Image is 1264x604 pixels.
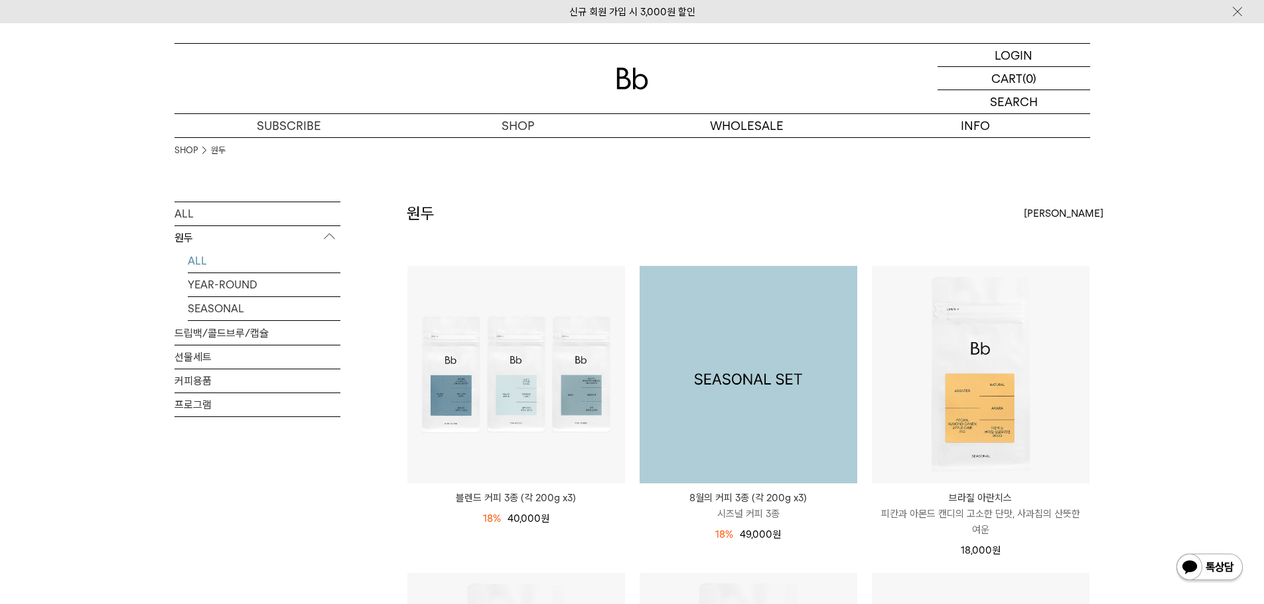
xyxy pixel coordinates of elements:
[188,297,340,320] a: SEASONAL
[640,490,857,522] a: 8월의 커피 3종 (각 200g x3) 시즈널 커피 3종
[508,513,549,524] span: 40,000
[961,544,1001,556] span: 18,000
[175,393,340,416] a: 프로그램
[483,511,501,526] div: 18%
[188,249,340,272] a: ALL
[938,67,1090,90] a: CART (0)
[715,526,733,542] div: 18%
[175,322,340,345] a: 드립백/콜드브루/캡슐
[872,266,1089,483] a: 브라질 아란치스
[175,226,340,250] p: 원두
[640,490,857,506] p: 8월의 커피 3종 (각 200g x3)
[995,44,1032,66] p: LOGIN
[403,114,632,137] a: SHOP
[1175,552,1244,584] img: 카카오톡 채널 1:1 채팅 버튼
[211,144,226,157] a: 원두
[569,6,695,18] a: 신규 회원 가입 시 3,000원 할인
[991,67,1022,90] p: CART
[541,513,549,524] span: 원
[407,266,625,483] img: 블렌드 커피 3종 (각 200g x3)
[175,369,340,393] a: 커피용품
[740,528,781,540] span: 49,000
[188,273,340,296] a: YEAR-ROUND
[872,490,1089,506] p: 브라질 아란치스
[175,202,340,225] a: ALL
[938,44,1090,67] a: LOGIN
[872,490,1089,538] a: 브라질 아란치스 피칸과 아몬드 캔디의 고소한 단맛, 사과칩의 산뜻한 여운
[640,266,857,483] img: 1000000743_add2_021.png
[990,90,1038,113] p: SEARCH
[632,114,861,137] p: WHOLESALE
[992,544,1001,556] span: 원
[1024,206,1103,221] span: [PERSON_NAME]
[175,144,198,157] a: SHOP
[872,506,1089,538] p: 피칸과 아몬드 캔디의 고소한 단맛, 사과칩의 산뜻한 여운
[861,114,1090,137] p: INFO
[407,490,625,506] a: 블렌드 커피 3종 (각 200g x3)
[175,114,403,137] a: SUBSCRIBE
[616,68,648,90] img: 로고
[640,266,857,483] a: 8월의 커피 3종 (각 200g x3)
[640,506,857,522] p: 시즈널 커피 3종
[175,345,340,369] a: 선물세트
[1022,67,1036,90] p: (0)
[407,202,435,225] h2: 원두
[772,528,781,540] span: 원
